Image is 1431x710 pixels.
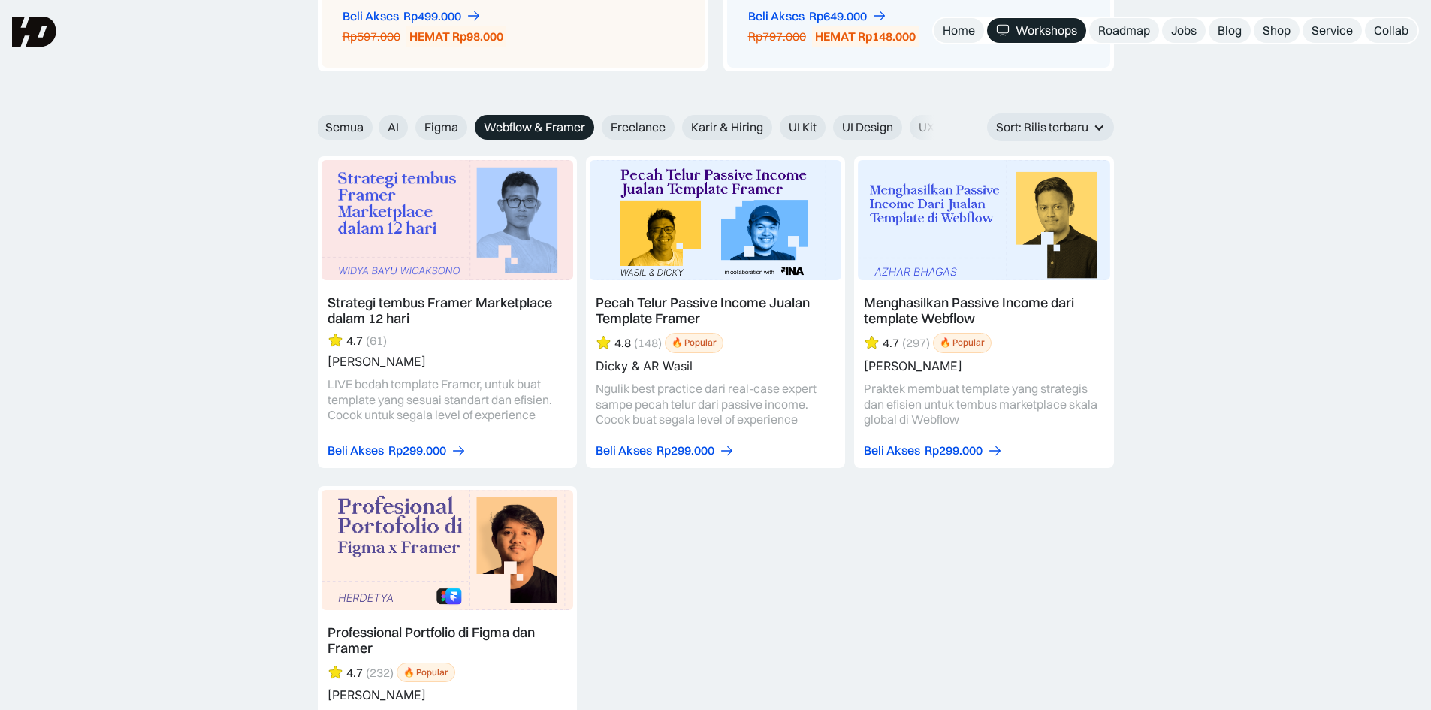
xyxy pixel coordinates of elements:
[424,119,458,135] span: Figma
[815,29,916,44] div: HEMAT Rp148.000
[864,443,920,458] div: Beli Akses
[748,29,806,44] div: Rp797.000
[934,18,984,43] a: Home
[388,119,399,135] span: AI
[919,119,974,135] span: UX Design
[325,119,364,135] span: Semua
[1016,23,1077,38] div: Workshops
[596,443,735,458] a: Beli AksesRp299.000
[1171,23,1197,38] div: Jobs
[328,443,384,458] div: Beli Akses
[1209,18,1251,43] a: Blog
[1089,18,1159,43] a: Roadmap
[691,119,763,135] span: Karir & Hiring
[748,8,887,24] a: Beli AksesRp649.000
[1303,18,1362,43] a: Service
[748,8,805,24] div: Beli Akses
[1218,23,1242,38] div: Blog
[1312,23,1353,38] div: Service
[318,115,941,140] form: Email Form
[328,443,466,458] a: Beli AksesRp299.000
[842,119,893,135] span: UI Design
[987,18,1086,43] a: Workshops
[343,8,482,24] a: Beli AksesRp499.000
[403,8,461,24] div: Rp499.000
[925,443,983,458] div: Rp299.000
[1374,23,1408,38] div: Collab
[657,443,714,458] div: Rp299.000
[1263,23,1291,38] div: Shop
[343,29,400,44] div: Rp597.000
[1162,18,1206,43] a: Jobs
[1254,18,1300,43] a: Shop
[388,443,446,458] div: Rp299.000
[409,29,503,44] div: HEMAT Rp98.000
[611,119,666,135] span: Freelance
[1365,18,1417,43] a: Collab
[987,113,1114,141] div: Sort: Rilis terbaru
[864,443,1003,458] a: Beli AksesRp299.000
[789,119,817,135] span: UI Kit
[996,119,1088,135] div: Sort: Rilis terbaru
[596,443,652,458] div: Beli Akses
[809,8,867,24] div: Rp649.000
[1098,23,1150,38] div: Roadmap
[943,23,975,38] div: Home
[484,119,585,135] span: Webflow & Framer
[343,8,399,24] div: Beli Akses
